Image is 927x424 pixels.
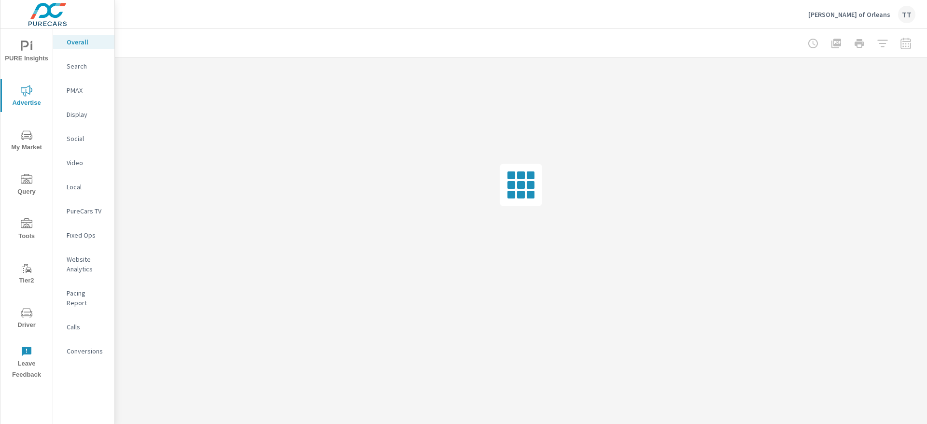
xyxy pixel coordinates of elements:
p: PureCars TV [67,206,107,216]
p: Calls [67,322,107,332]
span: My Market [3,129,50,153]
div: Video [53,155,114,170]
div: Display [53,107,114,122]
div: TT [898,6,915,23]
p: Overall [67,37,107,47]
div: Search [53,59,114,73]
p: Social [67,134,107,143]
div: Overall [53,35,114,49]
span: Query [3,174,50,198]
div: Calls [53,320,114,334]
p: Website Analytics [67,254,107,274]
p: Display [67,110,107,119]
p: Conversions [67,346,107,356]
div: Social [53,131,114,146]
div: Conversions [53,344,114,358]
div: Website Analytics [53,252,114,276]
span: Driver [3,307,50,331]
span: Advertise [3,85,50,109]
div: Pacing Report [53,286,114,310]
p: Video [67,158,107,168]
div: Fixed Ops [53,228,114,242]
span: Leave Feedback [3,346,50,381]
div: Local [53,180,114,194]
span: PURE Insights [3,41,50,64]
div: PMAX [53,83,114,98]
div: nav menu [0,29,53,384]
p: [PERSON_NAME] of Orleans [808,10,890,19]
p: PMAX [67,85,107,95]
p: Local [67,182,107,192]
div: PureCars TV [53,204,114,218]
p: Search [67,61,107,71]
span: Tools [3,218,50,242]
p: Fixed Ops [67,230,107,240]
span: Tier2 [3,263,50,286]
p: Pacing Report [67,288,107,308]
